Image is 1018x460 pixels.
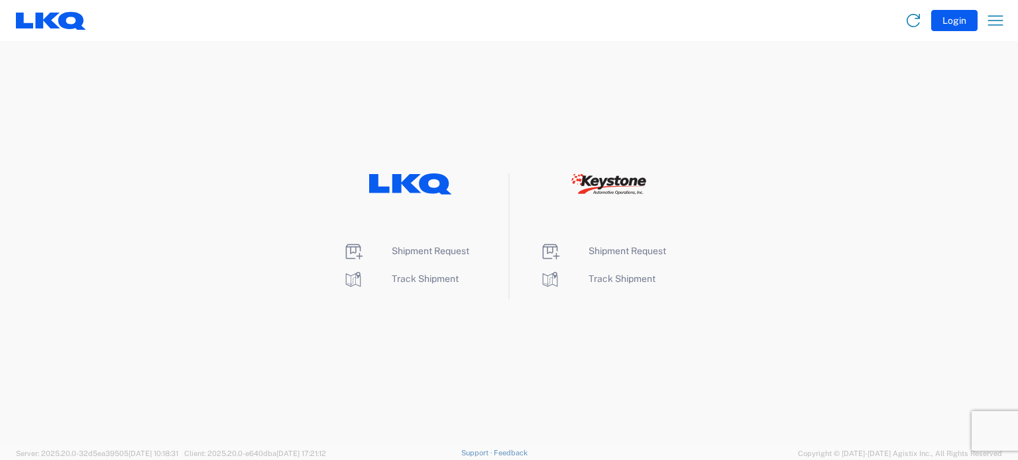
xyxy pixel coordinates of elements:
[392,273,459,284] span: Track Shipment
[539,246,666,256] a: Shipment Request
[589,273,655,284] span: Track Shipment
[589,246,666,256] span: Shipment Request
[931,10,978,31] button: Login
[461,449,494,457] a: Support
[392,246,469,256] span: Shipment Request
[343,273,459,284] a: Track Shipment
[343,246,469,256] a: Shipment Request
[184,449,326,457] span: Client: 2025.20.0-e640dba
[276,449,326,457] span: [DATE] 17:21:12
[494,449,528,457] a: Feedback
[539,273,655,284] a: Track Shipment
[129,449,178,457] span: [DATE] 10:18:31
[16,449,178,457] span: Server: 2025.20.0-32d5ea39505
[798,447,1002,459] span: Copyright © [DATE]-[DATE] Agistix Inc., All Rights Reserved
